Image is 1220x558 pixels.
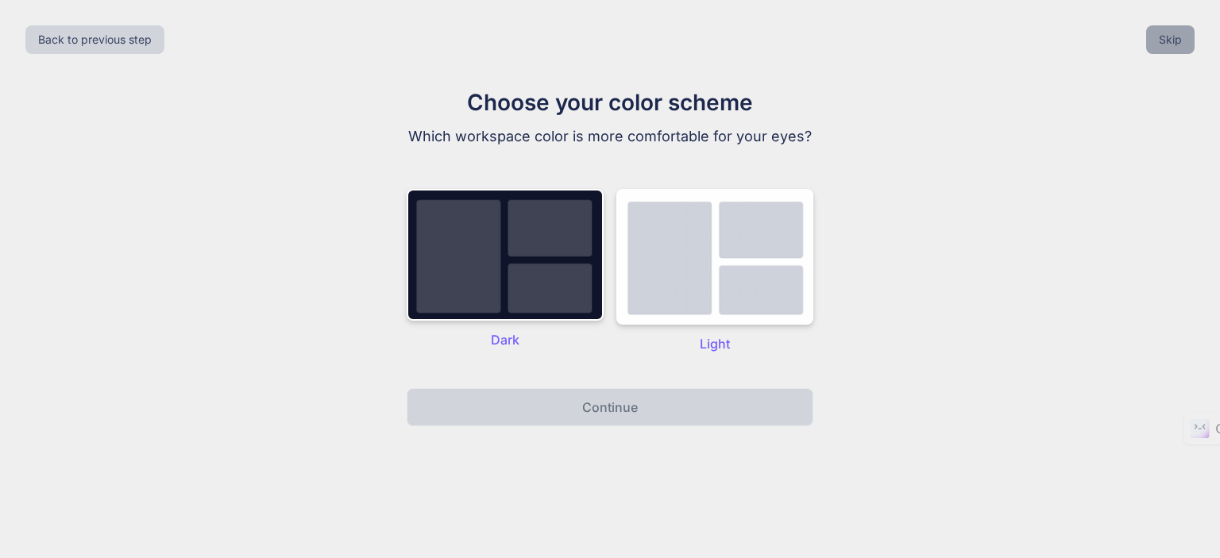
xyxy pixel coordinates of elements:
[582,398,638,417] p: Continue
[407,330,604,349] p: Dark
[25,25,164,54] button: Back to previous step
[407,189,604,321] img: dark
[1146,25,1195,54] button: Skip
[616,334,813,353] p: Light
[407,388,813,426] button: Continue
[616,189,813,325] img: dark
[343,86,877,119] h1: Choose your color scheme
[343,125,877,148] p: Which workspace color is more comfortable for your eyes?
